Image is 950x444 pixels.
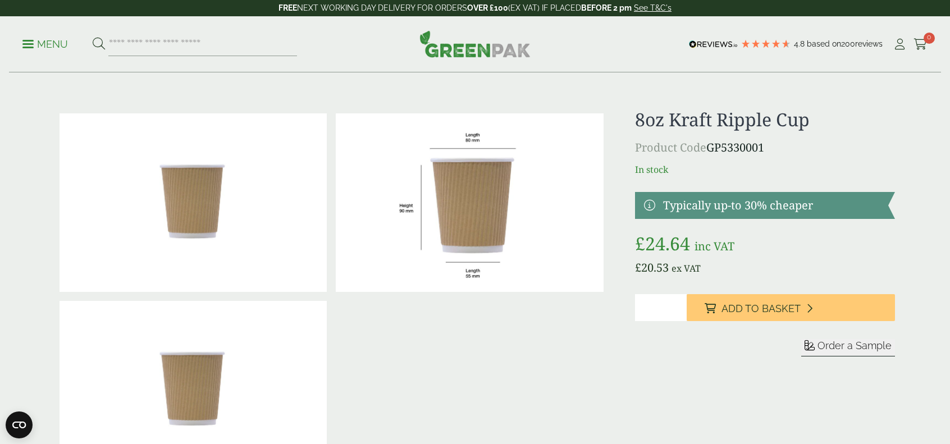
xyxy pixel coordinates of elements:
[635,260,669,275] bdi: 20.53
[278,3,297,12] strong: FREE
[634,3,672,12] a: See T&C's
[807,39,841,48] span: Based on
[672,262,701,274] span: ex VAT
[419,30,531,57] img: GreenPak Supplies
[741,39,791,49] div: 4.79 Stars
[635,140,706,155] span: Product Code
[689,40,738,48] img: REVIEWS.io
[841,39,855,48] span: 200
[924,33,935,44] span: 0
[893,39,907,50] i: My Account
[635,231,645,255] span: £
[801,339,895,356] button: Order a Sample
[914,36,928,53] a: 0
[914,39,928,50] i: Cart
[6,411,33,438] button: Open CMP widget
[635,109,895,130] h1: 8oz Kraft Ripple Cup
[794,39,807,48] span: 4.8
[635,163,895,176] p: In stock
[695,239,734,254] span: inc VAT
[336,113,603,292] img: RippleCup_8oz
[721,303,801,315] span: Add to Basket
[817,340,892,351] span: Order a Sample
[581,3,632,12] strong: BEFORE 2 pm
[467,3,508,12] strong: OVER £100
[635,139,895,156] p: GP5330001
[22,38,68,49] a: Menu
[60,113,327,292] img: 8oz Kraft Ripple Cup 0
[22,38,68,51] p: Menu
[687,294,895,321] button: Add to Basket
[855,39,883,48] span: reviews
[635,260,641,275] span: £
[635,231,690,255] bdi: 24.64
